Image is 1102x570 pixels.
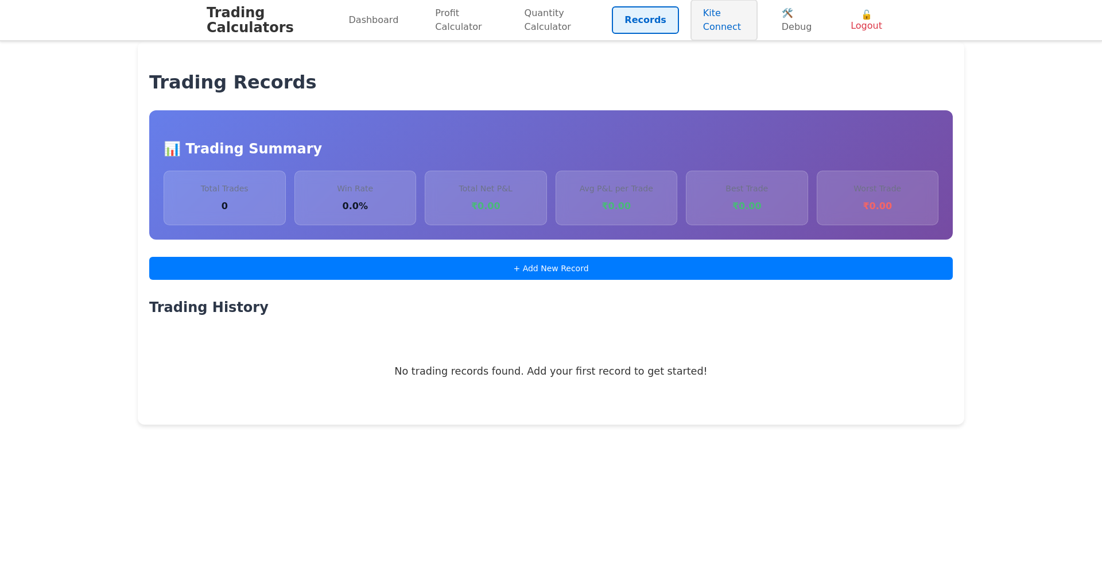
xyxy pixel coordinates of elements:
[437,183,535,195] div: Total Net P&L
[829,199,927,213] div: ₹ 0.00
[306,199,405,213] div: 0.0 %
[837,2,895,38] button: 🔓 Logout
[161,364,941,379] p: No trading records found. Add your first record to get started!
[176,183,274,195] div: Total Trades
[306,183,405,195] div: Win Rate
[207,5,336,36] h1: Trading Calculators
[336,6,412,34] a: Dashboard
[829,183,927,195] div: Worst Trade
[176,199,274,213] div: 0
[698,199,796,213] div: ₹ 0.00
[149,257,953,280] button: + Add New Record
[164,138,938,159] h3: 📊 Trading Summary
[612,6,679,34] a: Records
[149,297,953,318] h3: Trading History
[568,199,666,213] div: ₹ 0.00
[568,183,666,195] div: Avg P&L per Trade
[149,68,953,96] h2: Trading Records
[698,183,796,195] div: Best Trade
[437,199,535,213] div: ₹ 0.00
